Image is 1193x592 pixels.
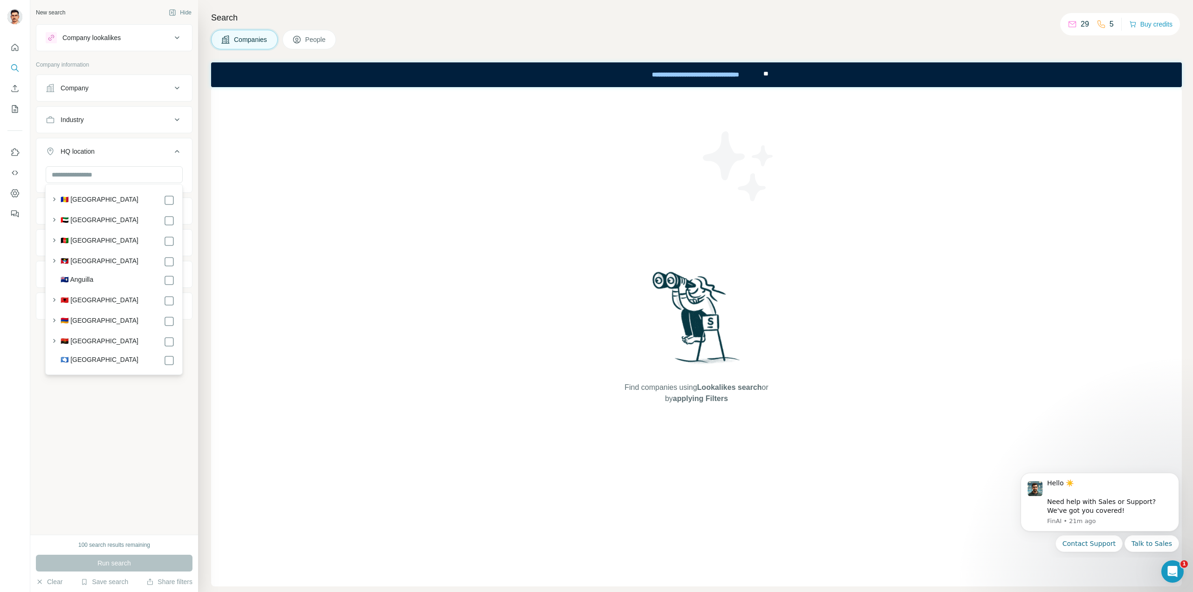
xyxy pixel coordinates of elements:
[62,33,121,42] div: Company lookalikes
[61,316,138,327] label: 🇦🇲 [GEOGRAPHIC_DATA]
[36,263,192,286] button: Technologies
[697,383,762,391] span: Lookalikes search
[146,577,192,586] button: Share filters
[61,275,93,286] label: 🇦🇮 Anguilla
[234,35,268,44] span: Companies
[7,60,22,76] button: Search
[648,269,745,373] img: Surfe Illustration - Woman searching with binoculars
[61,336,138,347] label: 🇦🇴 [GEOGRAPHIC_DATA]
[61,215,138,226] label: 🇦🇪 [GEOGRAPHIC_DATA]
[211,62,1182,87] iframe: Banner
[61,147,95,156] div: HQ location
[36,295,192,317] button: Keywords
[1180,560,1188,568] span: 1
[61,256,138,267] label: 🇦🇬 [GEOGRAPHIC_DATA]
[673,395,728,402] span: applying Filters
[7,101,22,117] button: My lists
[1081,19,1089,30] p: 29
[36,200,192,222] button: Annual revenue ($)
[36,8,65,17] div: New search
[1129,18,1172,31] button: Buy credits
[7,39,22,56] button: Quick start
[7,205,22,222] button: Feedback
[7,9,22,24] img: Avatar
[81,577,128,586] button: Save search
[61,355,138,366] label: 🇦🇶 [GEOGRAPHIC_DATA]
[36,577,62,586] button: Clear
[61,195,138,206] label: 🇦🇩 [GEOGRAPHIC_DATA]
[7,80,22,97] button: Enrich CSV
[1161,560,1184,583] iframe: Intercom live chat
[36,140,192,166] button: HQ location
[211,11,1182,24] h4: Search
[305,35,327,44] span: People
[7,164,22,181] button: Use Surfe API
[36,231,192,254] button: Employees (size)
[622,382,771,404] span: Find companies using or by
[1110,19,1114,30] p: 5
[1007,465,1193,558] iframe: Intercom notifications message
[78,541,150,549] div: 100 search results remaining
[7,185,22,202] button: Dashboard
[61,83,89,93] div: Company
[162,6,198,20] button: Hide
[7,144,22,161] button: Use Surfe on LinkedIn
[61,295,138,306] label: 🇦🇱 [GEOGRAPHIC_DATA]
[36,61,192,69] p: Company information
[61,115,84,124] div: Industry
[36,27,192,49] button: Company lookalikes
[36,77,192,99] button: Company
[697,124,781,208] img: Surfe Illustration - Stars
[36,109,192,131] button: Industry
[61,236,138,247] label: 🇦🇫 [GEOGRAPHIC_DATA]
